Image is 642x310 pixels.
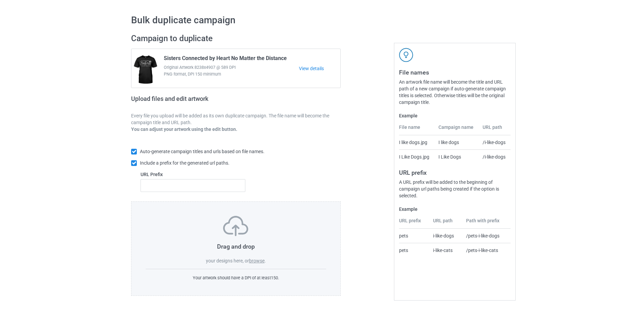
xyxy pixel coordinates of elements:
label: browse [249,258,265,263]
b: You can adjust your artwork using the edit button. [131,126,237,132]
span: Original Artwork 8238x4907 @ 589 DPI [164,64,299,71]
th: URL prefix [399,217,429,229]
h1: Bulk duplicate campaign [131,14,511,26]
td: /pets-i-like-dogs [462,229,511,243]
img: svg+xml;base64,PD94bWwgdmVyc2lvbj0iMS4wIiBlbmNvZGluZz0iVVRGLTgiPz4KPHN2ZyB3aWR0aD0iNzVweCIgaGVpZ2... [223,216,248,236]
span: Auto-generate campaign titles and urls based on file names. [140,149,265,154]
span: your designs here, or [206,258,249,263]
h3: Drag and drop [146,243,326,250]
h3: File names [399,68,511,76]
th: Campaign name [435,124,479,135]
th: URL path [429,217,463,229]
td: I Like Dogs [435,149,479,164]
th: Path with prefix [462,217,511,229]
td: pets [399,229,429,243]
td: i-like-cats [429,243,463,257]
span: Your artwork should have a DPI of at least 150 . [193,275,279,280]
th: File name [399,124,434,135]
td: /i-like-dogs [479,149,511,164]
label: Example [399,112,511,119]
h2: Campaign to duplicate [131,33,341,44]
span: Include a prefix for the generated url paths. [140,160,230,166]
h2: Upload files and edit artwork [131,95,257,108]
td: pets [399,243,429,257]
td: i-like-dogs [429,229,463,243]
td: I like dogs [435,135,479,149]
td: /pets-i-like-cats [462,243,511,257]
a: View details [299,65,340,72]
span: Sisters Connected by Heart No Matter the Distance [164,55,287,64]
td: /i-like-dogs [479,135,511,149]
span: . [265,258,266,263]
img: svg+xml;base64,PD94bWwgdmVyc2lvbj0iMS4wIiBlbmNvZGluZz0iVVRGLTgiPz4KPHN2ZyB3aWR0aD0iNDJweCIgaGVpZ2... [399,48,413,62]
td: I like dogs.jpg [399,135,434,149]
h3: URL prefix [399,169,511,176]
div: An artwork file name will become the title and URL path of a new campaign if auto-generate campai... [399,79,511,106]
span: PNG format, DPI 150 minimum [164,71,299,78]
label: URL Prefix [141,171,245,178]
th: URL path [479,124,511,135]
p: Every file you upload will be added as its own duplicate campaign. The file name will become the ... [131,112,341,126]
td: I Like Dogs.jpg [399,149,434,164]
div: A URL prefix will be added to the beginning of campaign url paths being created if the option is ... [399,179,511,199]
label: Example [399,206,511,213]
